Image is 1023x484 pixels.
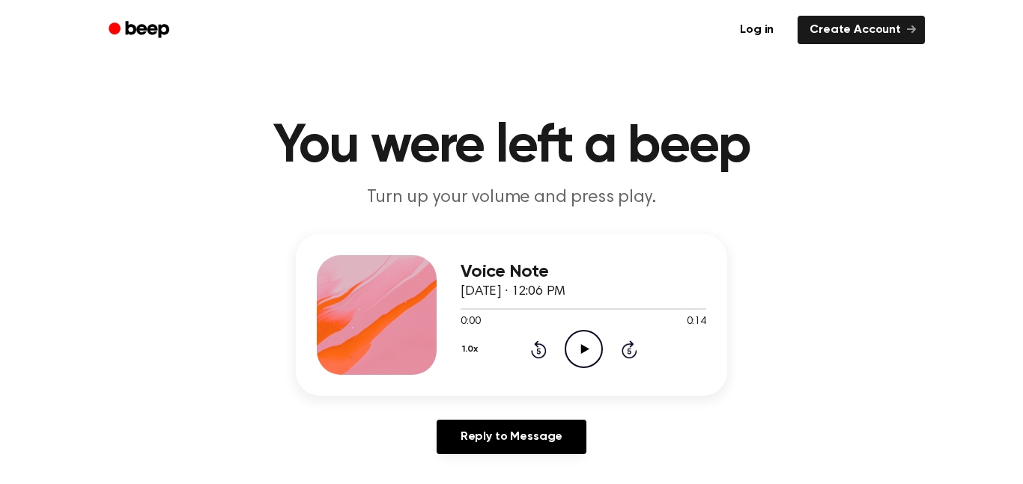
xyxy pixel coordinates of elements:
[224,186,799,210] p: Turn up your volume and press play.
[128,120,895,174] h1: You were left a beep
[98,16,183,45] a: Beep
[687,314,706,330] span: 0:14
[725,13,789,47] a: Log in
[461,285,565,298] span: [DATE] · 12:06 PM
[461,337,483,362] button: 1.0x
[461,314,480,330] span: 0:00
[798,16,925,44] a: Create Account
[437,420,586,454] a: Reply to Message
[461,262,706,282] h3: Voice Note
